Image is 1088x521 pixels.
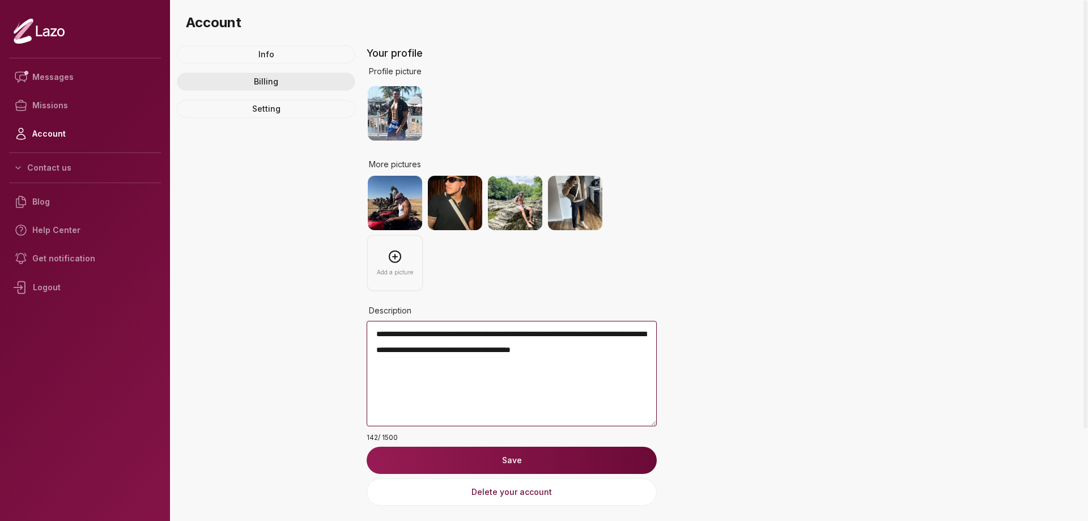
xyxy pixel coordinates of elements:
[369,66,422,77] span: Profile picture
[367,447,657,474] button: Save
[367,433,657,442] p: 142 / 1500
[9,63,161,91] a: Messages
[9,158,161,178] button: Contact us
[377,268,413,277] p: Add a picture
[369,159,421,170] span: More pictures
[9,273,161,302] div: Logout
[9,91,161,120] a: Missions
[9,120,161,148] a: Account
[9,244,161,273] a: Get notification
[369,305,411,316] span: Description
[177,100,355,118] a: Setting
[367,478,657,506] button: Delete your account
[9,216,161,244] a: Help Center
[177,45,355,63] a: Info
[177,73,355,91] a: Billing
[9,188,161,216] a: Blog
[186,14,1079,32] h3: Account
[367,45,657,61] p: Your profile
